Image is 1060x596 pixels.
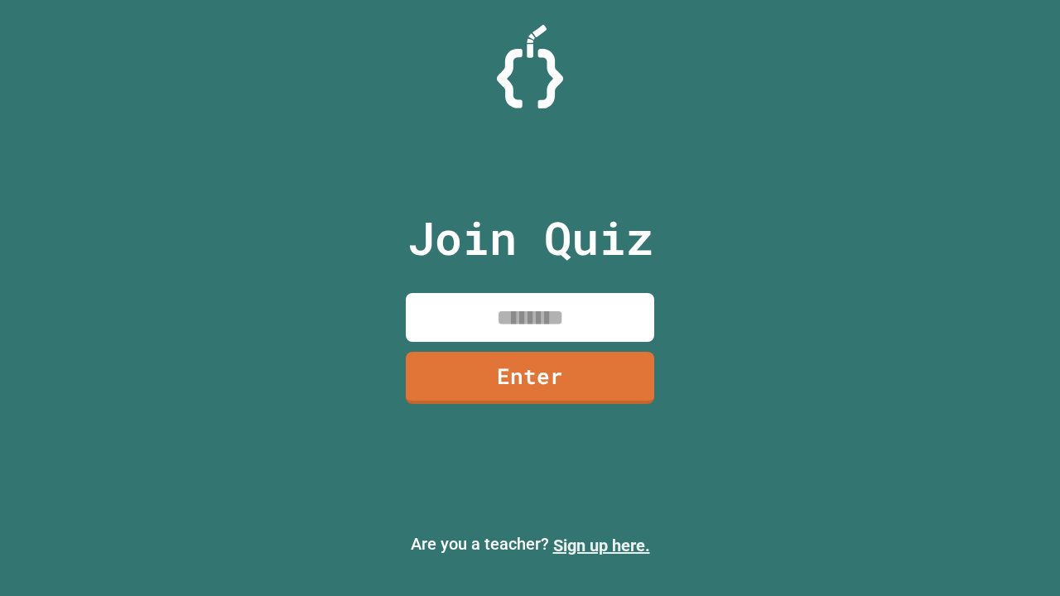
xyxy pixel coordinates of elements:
iframe: chat widget [990,530,1043,579]
p: Join Quiz [407,204,653,272]
img: Logo.svg [497,25,563,108]
a: Sign up here. [553,536,650,555]
p: Are you a teacher? [13,531,1047,558]
a: Enter [406,352,654,404]
iframe: chat widget [923,458,1043,528]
